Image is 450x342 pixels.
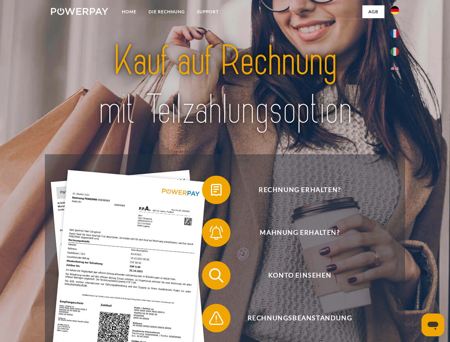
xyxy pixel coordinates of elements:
[202,304,387,332] button: Rechnungsbeanstandung
[212,218,387,247] span: Mahnung erhalten?
[212,304,387,332] span: Rechnungsbeanstandung
[390,6,399,15] img: de
[390,47,399,56] img: it
[421,313,444,336] iframe: Schaltfläche zum Öffnen des Messaging-Fensters
[212,176,387,204] span: Rechnung erhalten?
[362,5,384,18] a: agb
[212,261,387,290] span: Konto einsehen
[390,66,399,74] img: en
[289,18,384,31] a: AGB (Kauf auf Rechnung)
[51,8,108,15] img: logo-powerpay-white.svg
[202,218,387,247] button: Mahnung erhalten?
[207,181,225,199] img: qb_bill.svg
[68,34,382,136] img: title-powerpay_de.svg
[143,5,191,18] a: DIE RECHNUNG
[116,5,143,18] a: Home
[390,29,399,38] img: fr
[202,176,387,204] button: Rechnung erhalten?
[207,309,225,327] img: qb_warning.svg
[191,5,225,18] a: SUPPORT
[207,224,225,242] img: qb_bell.svg
[207,266,225,284] img: qb_search.svg
[202,261,387,290] button: Konto einsehen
